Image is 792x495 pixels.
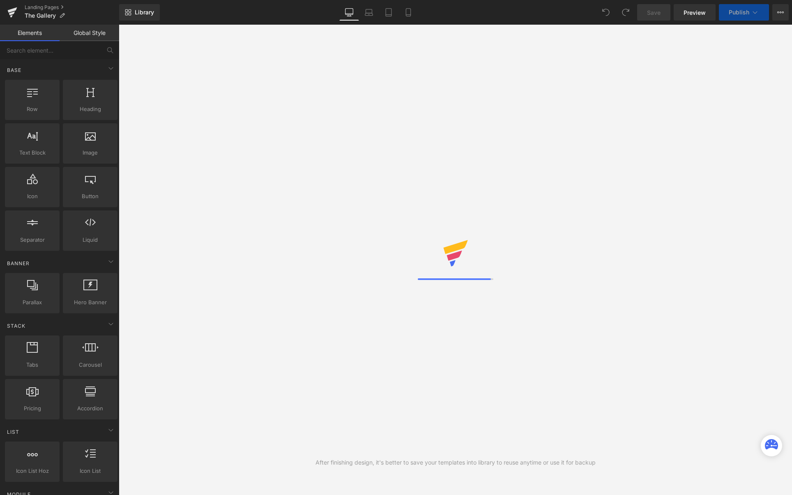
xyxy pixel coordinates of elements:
[359,4,379,21] a: Laptop
[25,4,119,11] a: Landing Pages
[7,361,57,369] span: Tabs
[7,404,57,413] span: Pricing
[674,4,716,21] a: Preview
[7,236,57,244] span: Separator
[729,9,749,16] span: Publish
[60,25,119,41] a: Global Style
[647,8,661,17] span: Save
[6,66,22,74] span: Base
[339,4,359,21] a: Desktop
[7,105,57,113] span: Row
[65,298,115,307] span: Hero Banner
[7,192,57,201] span: Icon
[65,467,115,475] span: Icon List
[6,259,30,267] span: Banner
[7,298,57,307] span: Parallax
[7,148,57,157] span: Text Block
[65,236,115,244] span: Liquid
[65,192,115,201] span: Button
[65,105,115,113] span: Heading
[65,404,115,413] span: Accordion
[684,8,706,17] span: Preview
[25,12,56,19] span: The Gallery
[719,4,769,21] button: Publish
[7,467,57,475] span: Icon List Hoz
[315,458,596,467] div: After finishing design, it's better to save your templates into library to reuse anytime or use i...
[598,4,614,21] button: Undo
[65,361,115,369] span: Carousel
[379,4,398,21] a: Tablet
[772,4,789,21] button: More
[6,322,26,330] span: Stack
[135,9,154,16] span: Library
[65,148,115,157] span: Image
[119,4,160,21] a: New Library
[6,428,20,436] span: List
[398,4,418,21] a: Mobile
[617,4,634,21] button: Redo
